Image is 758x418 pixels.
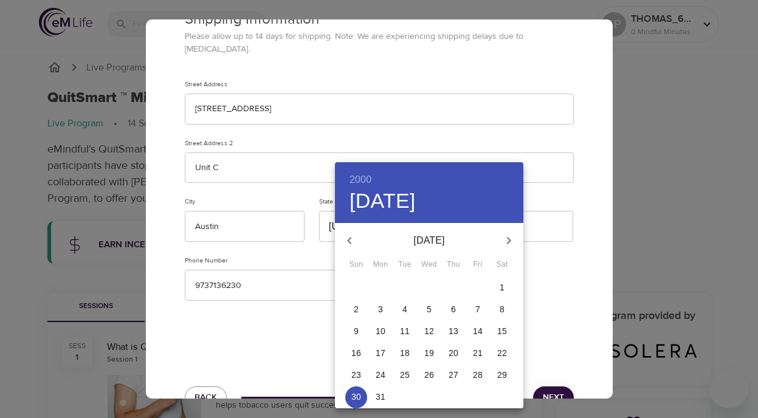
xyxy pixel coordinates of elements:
[467,343,489,365] button: 21
[370,259,391,271] span: Mon
[350,171,371,188] button: 2000
[376,369,385,381] p: 24
[370,299,391,321] button: 3
[418,321,440,343] button: 12
[345,299,367,321] button: 2
[400,347,410,359] p: 18
[394,343,416,365] button: 18
[491,277,513,299] button: 1
[491,321,513,343] button: 15
[475,303,480,315] p: 7
[402,303,407,315] p: 4
[400,369,410,381] p: 25
[473,369,483,381] p: 28
[370,343,391,365] button: 17
[467,365,489,386] button: 28
[400,325,410,337] p: 11
[500,303,505,315] p: 8
[394,321,416,343] button: 11
[370,386,391,408] button: 31
[443,343,464,365] button: 20
[443,299,464,321] button: 6
[370,321,391,343] button: 10
[351,391,361,403] p: 30
[418,259,440,271] span: Wed
[497,369,507,381] p: 29
[351,369,361,381] p: 23
[473,347,483,359] p: 21
[345,321,367,343] button: 9
[491,299,513,321] button: 8
[497,347,507,359] p: 22
[500,281,505,293] p: 1
[376,347,385,359] p: 17
[345,343,367,365] button: 16
[443,321,464,343] button: 13
[345,259,367,271] span: Sun
[345,365,367,386] button: 23
[370,365,391,386] button: 24
[354,325,359,337] p: 9
[418,343,440,365] button: 19
[443,259,464,271] span: Thu
[418,299,440,321] button: 5
[394,365,416,386] button: 25
[491,343,513,365] button: 22
[394,259,416,271] span: Tue
[497,325,507,337] p: 15
[449,325,458,337] p: 13
[378,303,383,315] p: 3
[376,391,385,403] p: 31
[467,259,489,271] span: Fri
[350,188,416,214] button: [DATE]
[424,347,434,359] p: 19
[364,233,494,248] p: [DATE]
[491,259,513,271] span: Sat
[491,365,513,386] button: 29
[376,325,385,337] p: 10
[354,303,359,315] p: 2
[424,369,434,381] p: 26
[418,365,440,386] button: 26
[467,299,489,321] button: 7
[449,369,458,381] p: 27
[451,303,456,315] p: 6
[443,365,464,386] button: 27
[345,386,367,408] button: 30
[424,325,434,337] p: 12
[473,325,483,337] p: 14
[449,347,458,359] p: 20
[427,303,432,315] p: 5
[394,299,416,321] button: 4
[351,347,361,359] p: 16
[467,321,489,343] button: 14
